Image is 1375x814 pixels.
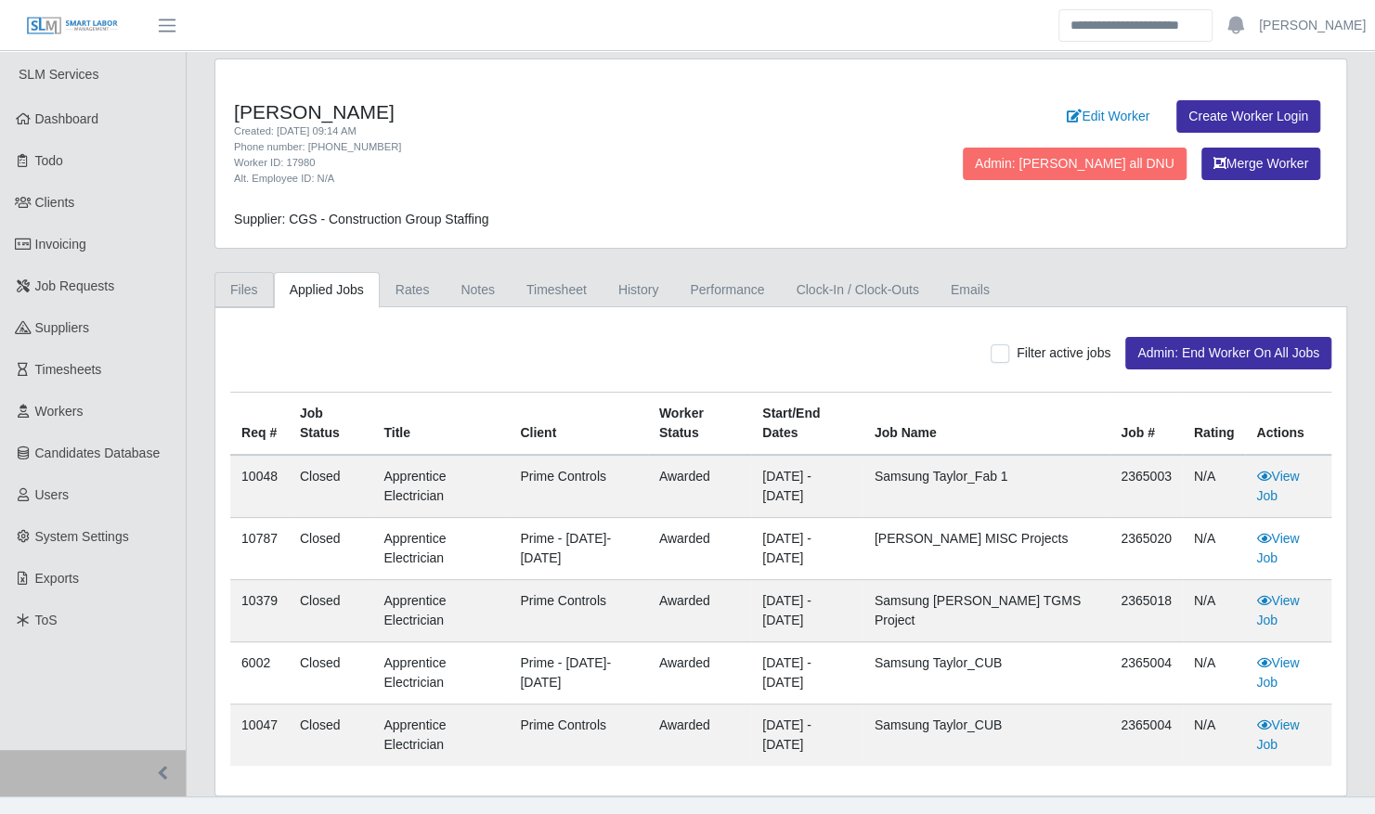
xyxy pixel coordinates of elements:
td: N/A [1183,580,1246,642]
td: [DATE] - [DATE] [751,642,863,704]
span: Candidates Database [35,446,161,460]
td: 2365004 [1109,704,1183,767]
a: View Job [1256,531,1299,565]
span: Todo [35,153,63,168]
td: Prime Controls [509,704,647,767]
td: [DATE] - [DATE] [751,455,863,518]
span: Exports [35,571,79,586]
span: Workers [35,404,84,419]
a: Emails [935,272,1005,308]
input: Search [1058,9,1213,42]
a: Create Worker Login [1176,100,1320,133]
td: Closed [289,642,372,704]
button: Merge Worker [1201,148,1320,180]
a: View Job [1256,717,1299,752]
a: View Job [1256,655,1299,690]
td: N/A [1183,455,1246,518]
th: Title [372,393,509,456]
td: Samsung Taylor_CUB [863,704,1109,767]
td: Closed [289,455,372,518]
h4: [PERSON_NAME] [234,100,861,123]
span: Suppliers [35,320,89,335]
td: Apprentice Electrician [372,518,509,580]
td: Prime - [DATE]-[DATE] [509,642,647,704]
td: 6002 [230,642,289,704]
td: Prime Controls [509,455,647,518]
td: 2365020 [1109,518,1183,580]
th: Rating [1183,393,1246,456]
td: awarded [648,518,751,580]
td: Apprentice Electrician [372,455,509,518]
td: 10787 [230,518,289,580]
th: Job Status [289,393,372,456]
a: Performance [674,272,780,308]
td: Prime Controls [509,580,647,642]
td: N/A [1183,518,1246,580]
td: Apprentice Electrician [372,704,509,767]
a: Edit Worker [1055,100,1161,133]
th: Job Name [863,393,1109,456]
th: Actions [1245,393,1331,456]
td: 10379 [230,580,289,642]
th: Req # [230,393,289,456]
td: Samsung Taylor_Fab 1 [863,455,1109,518]
span: Invoicing [35,237,86,252]
td: Apprentice Electrician [372,580,509,642]
td: [DATE] - [DATE] [751,580,863,642]
a: Files [214,272,274,308]
a: Clock-In / Clock-Outs [780,272,934,308]
a: Timesheet [511,272,603,308]
th: Start/End Dates [751,393,863,456]
td: 2365004 [1109,642,1183,704]
td: awarded [648,642,751,704]
td: 2365003 [1109,455,1183,518]
a: View Job [1256,469,1299,503]
td: awarded [648,580,751,642]
span: Supplier: CGS - Construction Group Staffing [234,212,488,226]
div: Created: [DATE] 09:14 AM [234,123,861,139]
th: Client [509,393,647,456]
td: Closed [289,704,372,767]
span: ToS [35,613,58,627]
td: Closed [289,518,372,580]
td: Prime - [DATE]-[DATE] [509,518,647,580]
td: [DATE] - [DATE] [751,704,863,767]
div: Alt. Employee ID: N/A [234,171,861,187]
td: [PERSON_NAME] MISC Projects [863,518,1109,580]
td: N/A [1183,704,1246,767]
td: Apprentice Electrician [372,642,509,704]
td: Samsung Taylor_CUB [863,642,1109,704]
td: awarded [648,704,751,767]
span: System Settings [35,529,129,544]
td: 10048 [230,455,289,518]
a: [PERSON_NAME] [1259,16,1366,35]
a: History [603,272,675,308]
td: N/A [1183,642,1246,704]
span: Users [35,487,70,502]
td: Samsung [PERSON_NAME] TGMS Project [863,580,1109,642]
a: Rates [380,272,446,308]
a: View Job [1256,593,1299,627]
th: Worker Status [648,393,751,456]
span: SLM Services [19,67,98,82]
a: Notes [445,272,511,308]
th: Job # [1109,393,1183,456]
img: SLM Logo [26,16,119,36]
td: Closed [289,580,372,642]
td: 2365018 [1109,580,1183,642]
td: awarded [648,455,751,518]
div: Phone number: [PHONE_NUMBER] [234,139,861,155]
td: [DATE] - [DATE] [751,518,863,580]
span: Job Requests [35,278,115,293]
a: Applied Jobs [274,272,380,308]
button: Admin: [PERSON_NAME] all DNU [963,148,1187,180]
td: 10047 [230,704,289,767]
div: Worker ID: 17980 [234,155,861,171]
button: Admin: End Worker On All Jobs [1125,337,1331,369]
span: Timesheets [35,362,102,377]
span: Filter active jobs [1017,345,1110,360]
span: Clients [35,195,75,210]
span: Dashboard [35,111,99,126]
